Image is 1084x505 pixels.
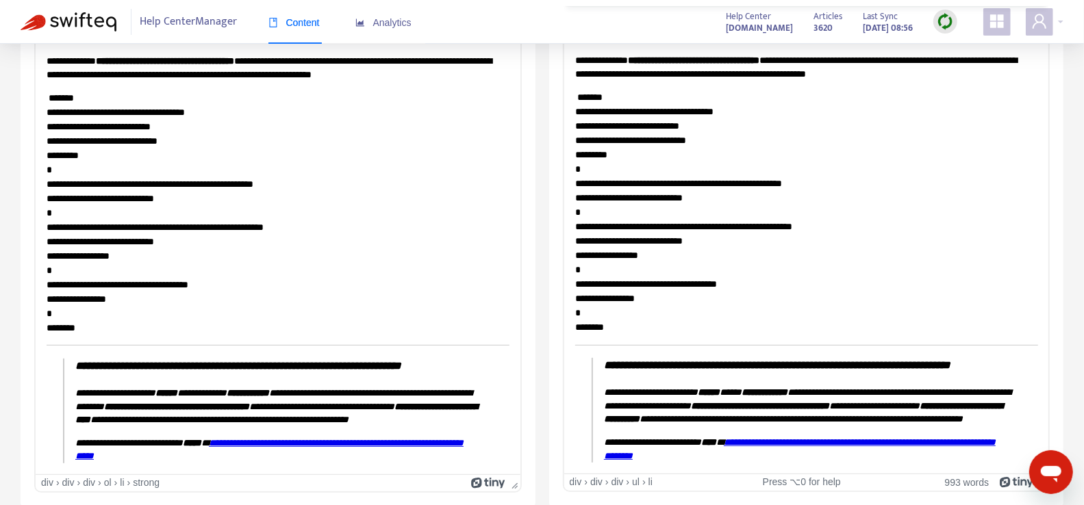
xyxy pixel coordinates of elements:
span: appstore [989,13,1005,29]
span: Content [268,17,320,28]
div: › [605,476,609,488]
span: book [268,18,278,27]
span: Articles [814,9,842,24]
div: div [612,476,624,488]
span: Help Center [726,9,771,24]
span: Analytics [355,17,412,28]
img: sync.dc5367851b00ba804db3.png [937,13,954,30]
div: div [570,476,582,488]
a: Powered by Tiny [1000,476,1034,487]
a: [DOMAIN_NAME] [726,20,793,36]
div: div [590,476,603,488]
iframe: Button to launch messaging window [1029,450,1073,494]
span: area-chart [355,18,365,27]
button: 993 words [945,476,990,488]
span: user [1031,13,1048,29]
div: Press ⌥0 for help [724,476,879,488]
div: Press the Up and Down arrow keys to resize the editor. [506,475,520,491]
div: li [648,476,653,488]
img: Swifteq [21,12,116,31]
div: › [584,476,588,488]
strong: [DOMAIN_NAME] [726,21,793,36]
span: Help Center Manager [140,9,238,35]
div: › [627,476,630,488]
div: ul [632,476,640,488]
iframe: Rich Text Area [564,6,1049,474]
span: Last Sync [863,9,898,24]
a: Powered by Tiny [471,477,505,488]
div: › [642,476,646,488]
strong: [DATE] 08:56 [863,21,913,36]
strong: 3620 [814,21,833,36]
